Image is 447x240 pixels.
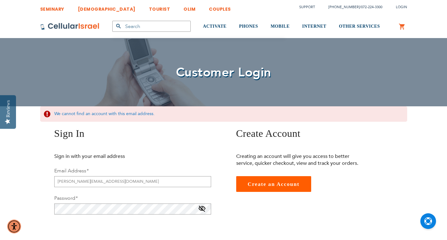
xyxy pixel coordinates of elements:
a: OLIM [184,2,195,13]
span: Create Account [236,128,301,139]
a: INTERNET [302,15,326,38]
a: [DEMOGRAPHIC_DATA] [78,2,136,13]
span: Customer Login [176,64,271,81]
span: OTHER SERVICES [339,24,380,29]
p: Sign in with your email address [54,153,181,160]
span: ACTIVATE [203,24,226,29]
a: SEMINARY [40,2,64,13]
a: MOBILE [271,15,290,38]
label: Password [54,195,77,202]
a: Create an Account [236,176,311,192]
label: Email Address [54,167,88,174]
p: Creating an account will give you access to better service, quicker checkout, view and track your... [236,153,363,167]
input: Email [54,176,211,187]
a: [PHONE_NUMBER] [328,5,360,9]
a: ACTIVATE [203,15,226,38]
span: INTERNET [302,24,326,29]
img: Cellular Israel Logo [40,23,100,30]
a: OTHER SERVICES [339,15,380,38]
div: Accessibility Menu [7,220,21,233]
div: We cannot find an account with this email address. [40,106,407,122]
a: COUPLES [209,2,231,13]
span: MOBILE [271,24,290,29]
a: Support [299,5,315,9]
input: Search [112,21,191,32]
span: Sign In [54,128,85,139]
a: TOURIST [149,2,170,13]
a: 072-224-3300 [361,5,382,9]
li: / [322,3,382,12]
span: PHONES [239,24,258,29]
a: PHONES [239,15,258,38]
span: Login [396,5,407,9]
span: Create an Account [248,181,300,187]
div: Reviews [5,100,11,117]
